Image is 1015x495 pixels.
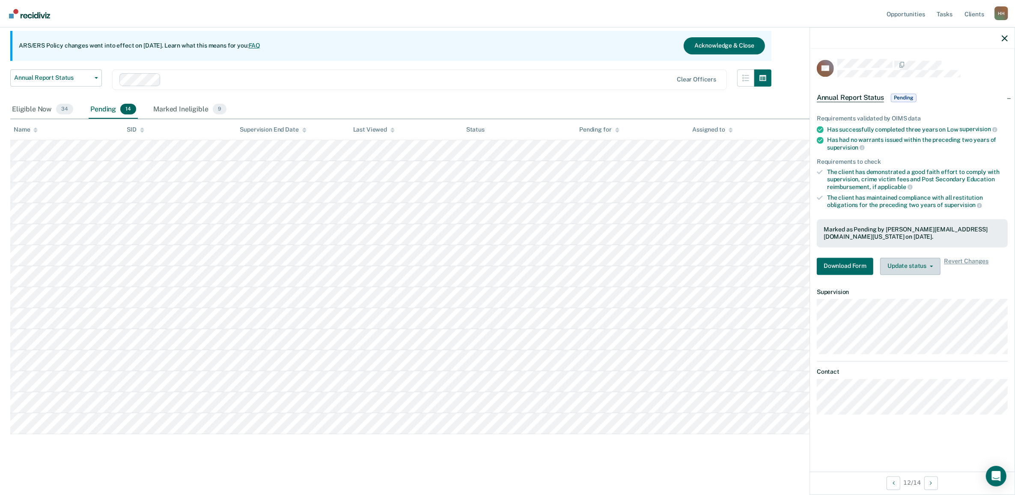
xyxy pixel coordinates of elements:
[9,9,50,18] img: Recidiviz
[880,258,941,275] button: Update status
[891,93,917,102] span: Pending
[817,158,1008,165] div: Requirements to check
[827,144,865,151] span: supervision
[127,126,144,133] div: SID
[19,42,260,50] p: ARS/ERS Policy changes went into effect on [DATE]. Learn what this means for you:
[817,93,884,102] span: Annual Report Status
[827,126,1008,133] div: Has successfully completed three years on Low
[994,6,1008,20] button: Profile dropdown button
[817,258,877,275] a: Navigate to form link
[89,100,138,119] div: Pending
[817,369,1008,376] dt: Contact
[994,6,1008,20] div: H H
[810,471,1015,494] div: 12 / 14
[824,226,1001,240] div: Marked as Pending by [PERSON_NAME][EMAIL_ADDRESS][DOMAIN_NAME][US_STATE] on [DATE].
[240,126,306,133] div: Supervision End Date
[817,115,1008,122] div: Requirements validated by OIMS data
[944,258,988,275] span: Revert Changes
[960,126,997,133] span: supervision
[924,476,938,490] button: Next Opportunity
[878,183,913,190] span: applicable
[579,126,619,133] div: Pending for
[684,37,765,54] button: Acknowledge & Close
[887,476,900,490] button: Previous Opportunity
[152,100,228,119] div: Marked Ineligible
[249,42,261,49] a: FAQ
[10,100,75,119] div: Eligible Now
[817,288,1008,296] dt: Supervision
[677,76,716,83] div: Clear officers
[986,466,1006,486] div: Open Intercom Messenger
[213,104,226,115] span: 9
[14,74,91,81] span: Annual Report Status
[353,126,395,133] div: Last Viewed
[810,84,1015,111] div: Annual Report StatusPending
[944,202,982,209] span: supervision
[827,137,1008,151] div: Has had no warrants issued within the preceding two years of
[56,104,73,115] span: 34
[14,126,38,133] div: Name
[466,126,485,133] div: Status
[120,104,136,115] span: 14
[827,169,1008,191] div: The client has demonstrated a good faith effort to comply with supervision, crime victim fees and...
[827,194,1008,209] div: The client has maintained compliance with all restitution obligations for the preceding two years of
[692,126,732,133] div: Assigned to
[817,258,873,275] button: Download Form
